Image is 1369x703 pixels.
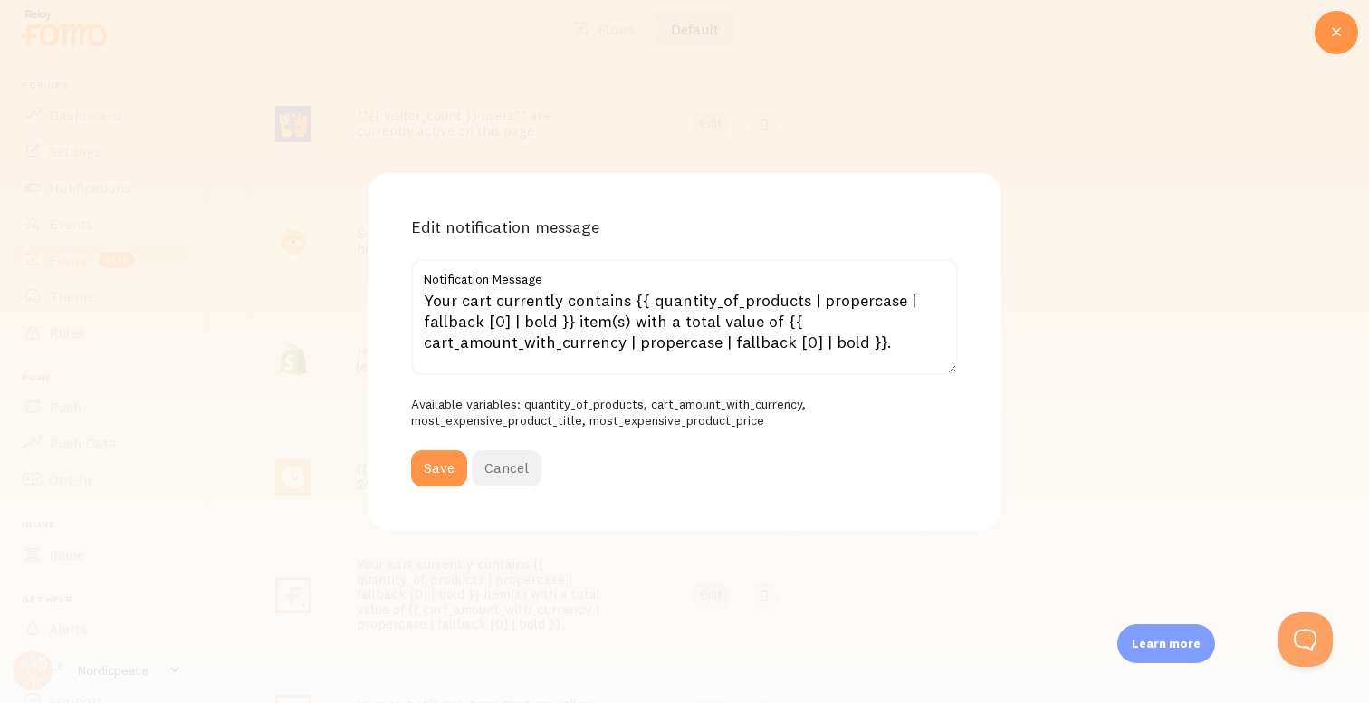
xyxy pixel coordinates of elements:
iframe: Help Scout Beacon - Open [1278,612,1333,667]
div: Learn more [1117,624,1215,663]
label: Notification Message [411,259,958,290]
p: Learn more [1132,635,1201,652]
button: Save [411,450,467,486]
div: Available variables: quantity_of_products, cart_amount_with_currency, most_expensive_product_titl... [411,397,958,429]
button: Cancel [472,450,541,486]
h3: Edit notification message [411,217,958,237]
